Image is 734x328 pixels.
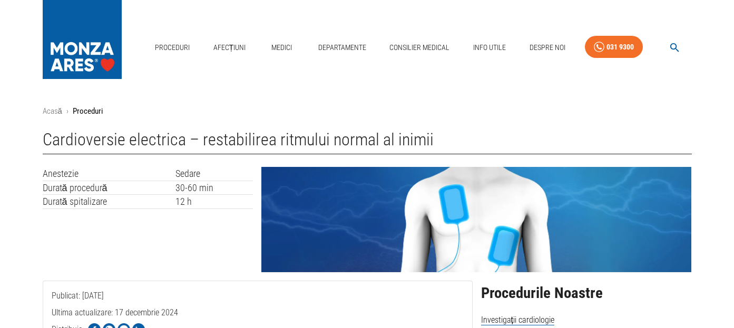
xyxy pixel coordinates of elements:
[481,285,692,302] h2: Procedurile Noastre
[66,105,68,117] li: ›
[43,167,175,181] td: Anestezie
[43,195,175,209] td: Durată spitalizare
[481,315,554,325] span: Investigații cardiologie
[385,37,454,58] a: Consilier Medical
[209,37,250,58] a: Afecțiuni
[43,105,692,117] nav: breadcrumb
[525,37,570,58] a: Despre Noi
[43,130,692,154] h1: Cardioversie electrica – restabilirea ritmului normal al inimii
[43,106,62,116] a: Acasă
[175,195,253,209] td: 12 h
[43,181,175,195] td: Durată procedură
[585,36,643,58] a: 031 9300
[606,41,634,54] div: 031 9300
[261,167,691,272] img: Cardioversia electrică – restabilirea ritmului normal al inimii | MONZA ARES
[73,105,103,117] p: Proceduri
[314,37,370,58] a: Departamente
[469,37,510,58] a: Info Utile
[265,37,299,58] a: Medici
[175,181,253,195] td: 30-60 min
[151,37,194,58] a: Proceduri
[175,167,253,181] td: Sedare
